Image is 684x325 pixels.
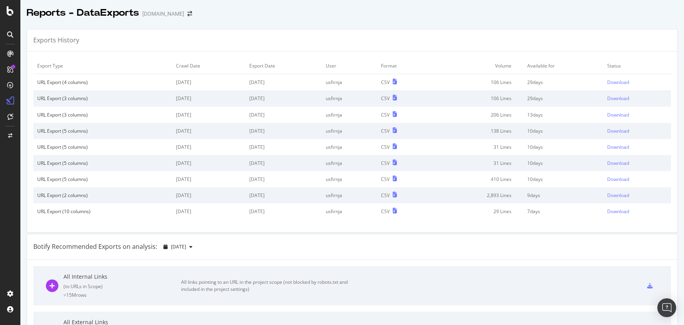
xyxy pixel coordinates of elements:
td: Status [603,58,671,74]
a: Download [607,128,667,134]
td: usfirnja [322,107,377,123]
td: 10 days [523,139,604,155]
a: Download [607,208,667,215]
td: Available for [523,58,604,74]
td: [DATE] [172,74,245,91]
td: Crawl Date [172,58,245,74]
td: [DATE] [172,171,245,187]
td: [DATE] [245,203,322,219]
td: 29 days [523,74,604,91]
td: usfirnja [322,123,377,139]
td: 31 Lines [432,139,523,155]
td: usfirnja [322,90,377,106]
td: [DATE] [245,90,322,106]
a: Download [607,160,667,166]
td: [DATE] [172,203,245,219]
div: CSV [381,111,390,118]
div: Download [607,111,629,118]
td: [DATE] [172,107,245,123]
td: Volume [432,58,523,74]
div: URL Export (5 columns) [37,176,168,183]
td: 13 days [523,107,604,123]
td: 106 Lines [432,74,523,91]
div: arrow-right-arrow-left [187,11,192,16]
div: Download [607,192,629,199]
div: URL Export (5 columns) [37,128,168,134]
td: Export Date [245,58,322,74]
div: Download [607,128,629,134]
td: usfirnja [322,139,377,155]
td: 2,893 Lines [432,187,523,203]
div: [DOMAIN_NAME] [142,10,184,18]
a: Download [607,79,667,86]
div: Download [607,176,629,183]
td: 106 Lines [432,90,523,106]
div: CSV [381,176,390,183]
td: [DATE] [172,187,245,203]
td: usfirnja [322,187,377,203]
button: [DATE] [160,241,196,253]
td: 138 Lines [432,123,523,139]
td: 206 Lines [432,107,523,123]
a: Download [607,144,667,150]
td: [DATE] [245,187,322,203]
div: Reports - DataExports [27,6,139,20]
td: [DATE] [245,171,322,187]
td: usfirnja [322,171,377,187]
div: Download [607,95,629,102]
a: Download [607,192,667,199]
div: Open Intercom Messenger [657,298,676,317]
div: Download [607,79,629,86]
td: 10 days [523,155,604,171]
td: 410 Lines [432,171,523,187]
td: 29 Lines [432,203,523,219]
div: CSV [381,192,390,199]
td: usfirnja [322,155,377,171]
td: [DATE] [172,123,245,139]
div: Download [607,160,629,166]
td: User [322,58,377,74]
td: 31 Lines [432,155,523,171]
td: usfirnja [322,74,377,91]
td: [DATE] [245,74,322,91]
span: 2025 Oct. 6th [171,243,186,250]
a: Download [607,111,667,118]
td: [DATE] [172,139,245,155]
td: 10 days [523,171,604,187]
div: CSV [381,128,390,134]
div: ( to URLs in Scope ) [64,283,181,290]
div: URL Export (10 columns) [37,208,168,215]
td: [DATE] [245,155,322,171]
div: URL Export (3 columns) [37,95,168,102]
div: CSV [381,144,390,150]
div: csv-export [647,283,653,288]
div: = 15M rows [64,292,181,298]
div: CSV [381,95,390,102]
div: All links pointing to an URL in the project scope (not blocked by robots.txt and included in the ... [181,279,357,293]
a: Download [607,95,667,102]
td: Format [377,58,432,74]
div: URL Export (3 columns) [37,111,168,118]
div: URL Export (2 columns) [37,192,168,199]
div: Exports History [33,36,79,45]
td: [DATE] [172,155,245,171]
td: [DATE] [245,107,322,123]
td: [DATE] [245,123,322,139]
td: 10 days [523,123,604,139]
td: usfirnja [322,203,377,219]
td: [DATE] [245,139,322,155]
div: Botify Recommended Exports on analysis: [33,242,157,251]
div: URL Export (4 columns) [37,79,168,86]
a: Download [607,176,667,183]
td: 29 days [523,90,604,106]
div: URL Export (5 columns) [37,144,168,150]
td: 9 days [523,187,604,203]
div: Download [607,208,629,215]
div: CSV [381,160,390,166]
td: 7 days [523,203,604,219]
div: Download [607,144,629,150]
div: URL Export (5 columns) [37,160,168,166]
div: All Internal Links [64,273,181,281]
td: [DATE] [172,90,245,106]
td: Export Type [33,58,172,74]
